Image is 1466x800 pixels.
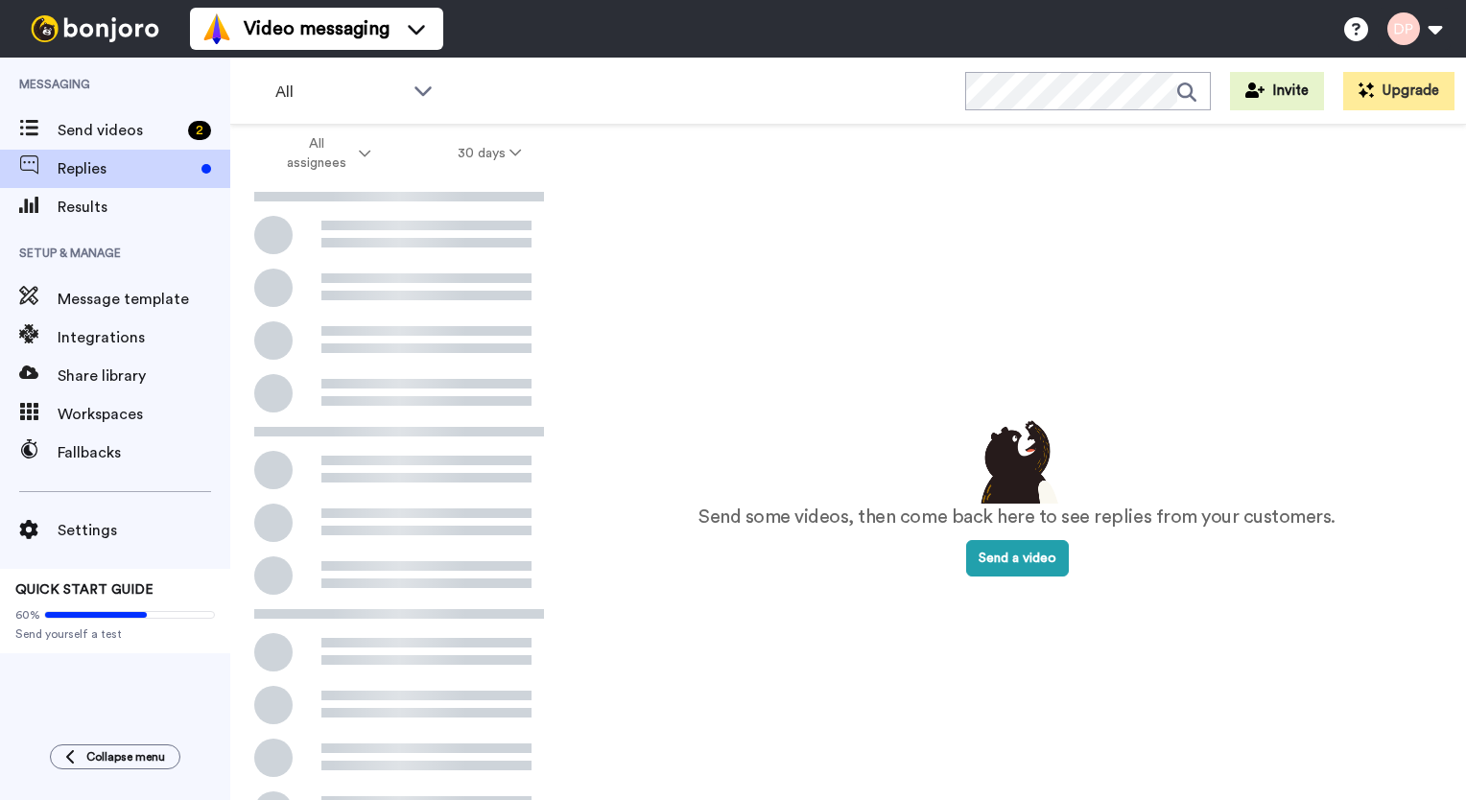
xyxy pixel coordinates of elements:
[201,13,232,44] img: vm-color.svg
[58,288,230,311] span: Message template
[966,540,1069,576] button: Send a video
[58,519,230,542] span: Settings
[58,119,180,142] span: Send videos
[58,365,230,388] span: Share library
[244,15,390,42] span: Video messaging
[23,15,167,42] img: bj-logo-header-white.svg
[86,749,165,765] span: Collapse menu
[58,441,230,464] span: Fallbacks
[275,81,404,104] span: All
[277,134,355,173] span: All assignees
[15,626,215,642] span: Send yourself a test
[414,136,565,171] button: 30 days
[58,196,230,219] span: Results
[698,504,1336,531] p: Send some videos, then come back here to see replies from your customers.
[234,127,414,180] button: All assignees
[1343,72,1454,110] button: Upgrade
[58,326,230,349] span: Integrations
[1230,72,1324,110] button: Invite
[15,607,40,623] span: 60%
[50,744,180,769] button: Collapse menu
[58,403,230,426] span: Workspaces
[188,121,211,140] div: 2
[58,157,194,180] span: Replies
[966,552,1069,565] a: Send a video
[969,415,1065,504] img: results-emptystates.png
[15,583,154,597] span: QUICK START GUIDE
